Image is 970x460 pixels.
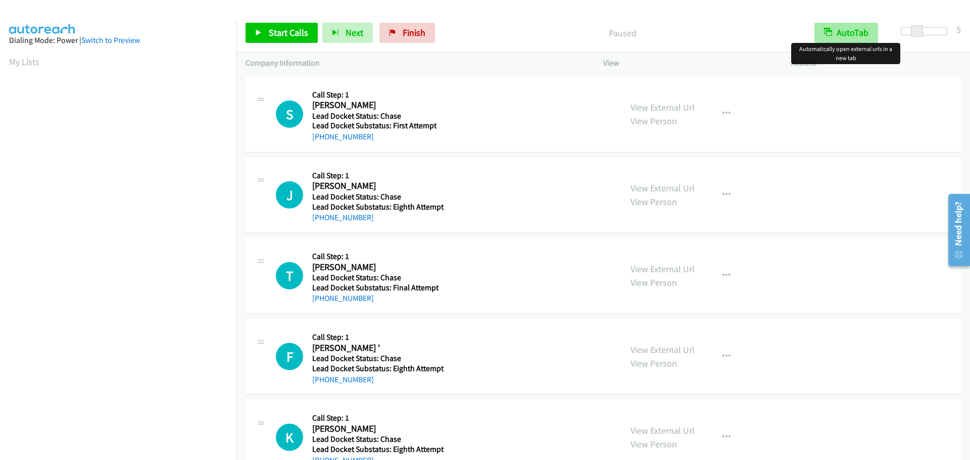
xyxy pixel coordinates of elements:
a: [PHONE_NUMBER] [312,293,374,303]
h5: Lead Docket Status: Chase [312,192,447,202]
a: My Lists [9,56,39,68]
h5: Lead Docket Substatus: Eighth Attempt [312,364,447,374]
h5: Lead Docket Status: Chase [312,353,447,364]
h2: [PERSON_NAME] [312,262,447,273]
a: [PHONE_NUMBER] [312,213,374,222]
h5: Lead Docket Substatus: Eighth Attempt [312,444,447,454]
h1: K [276,424,303,451]
span: Start Calls [269,27,308,38]
h5: Call Step: 1 [312,171,447,181]
a: View Person [630,196,677,208]
h2: [PERSON_NAME] [312,180,447,192]
a: View External Url [630,182,695,194]
h5: Call Step: 1 [312,413,447,423]
h5: Lead Docket Status: Chase [312,434,447,444]
a: View External Url [630,101,695,113]
h5: Call Step: 1 [312,251,447,262]
div: Dialing Mode: Power | [9,34,227,46]
span: Finish [403,27,425,38]
a: [PHONE_NUMBER] [312,375,374,384]
h1: S [276,100,303,128]
div: Automatically open external urls in a new tab [791,43,900,64]
a: Finish [379,23,435,43]
span: Next [346,27,363,38]
a: View Person [630,115,677,127]
h2: [PERSON_NAME] [312,423,447,435]
div: The call is yet to be attempted [276,343,303,370]
h2: [PERSON_NAME] [312,99,447,111]
h2: [PERSON_NAME] ' [312,342,447,354]
p: View [603,57,773,69]
h1: F [276,343,303,370]
h5: Lead Docket Substatus: First Attempt [312,121,447,131]
a: View Person [630,438,677,450]
p: Paused [449,26,796,40]
button: AutoTab [814,23,878,43]
h5: Lead Docket Substatus: Eighth Attempt [312,202,447,212]
a: View Person [630,357,677,369]
h5: Lead Docket Status: Chase [312,273,447,283]
a: View Person [630,277,677,288]
h1: J [276,181,303,209]
a: View External Url [630,263,695,275]
h5: Call Step: 1 [312,90,447,100]
h5: Lead Docket Substatus: Final Attempt [312,283,447,293]
div: The call is yet to be attempted [276,100,303,128]
button: Next [322,23,373,43]
h1: T [276,262,303,289]
div: The call is yet to be attempted [276,181,303,209]
a: View External Url [630,425,695,436]
iframe: Resource Center [941,190,970,270]
a: View External Url [630,344,695,355]
p: Company Information [246,57,585,69]
a: Start Calls [246,23,318,43]
h5: Call Step: 1 [312,332,447,342]
h5: Lead Docket Status: Chase [312,111,447,121]
div: The call is yet to be attempted [276,424,303,451]
a: Switch to Preview [81,35,140,45]
div: 5 [956,23,961,36]
div: The call is yet to be attempted [276,262,303,289]
a: [PHONE_NUMBER] [312,132,374,141]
